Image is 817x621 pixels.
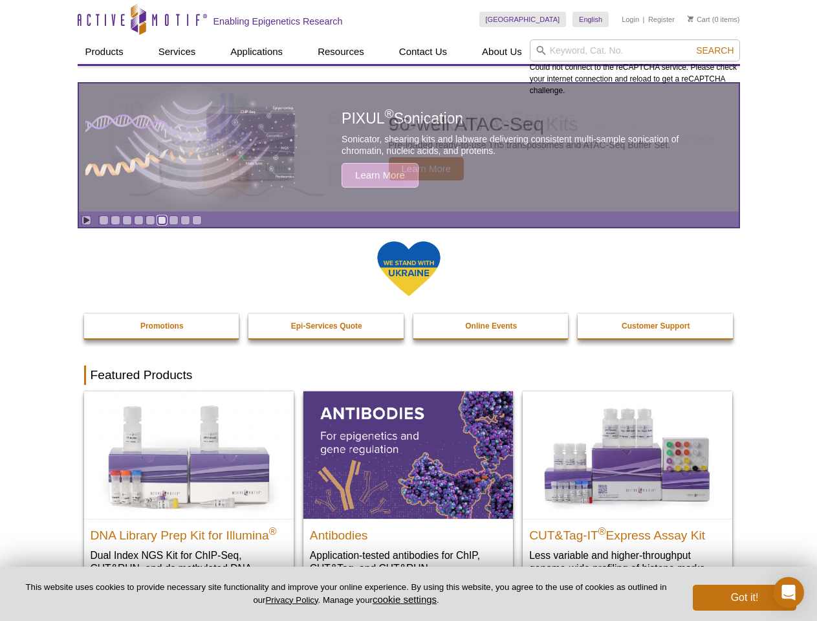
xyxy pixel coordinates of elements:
a: CUT&Tag-IT® Express Assay Kit CUT&Tag-IT®Express Assay Kit Less variable and higher-throughput ge... [523,391,732,587]
img: DNA Library Prep Kit for Illumina [84,391,294,518]
a: Go to slide 1 [99,215,109,225]
strong: Online Events [465,321,517,331]
a: Register [648,15,675,24]
strong: Customer Support [622,321,690,331]
p: Dual Index NGS Kit for ChIP-Seq, CUT&RUN, and ds methylated DNA assays. [91,549,287,588]
a: Cart [688,15,710,24]
h2: DNA Library Prep Kit for Illumina [91,523,287,542]
span: PIXUL Sonication [342,110,463,127]
span: Search [696,45,734,56]
a: Go to slide 5 [146,215,155,225]
strong: Epi-Services Quote [291,321,362,331]
img: We Stand With Ukraine [376,240,441,298]
article: PIXUL Sonication [79,83,739,212]
a: Epi-Services Quote [248,314,405,338]
a: Go to slide 7 [169,215,179,225]
li: | [643,12,645,27]
a: About Us [474,39,530,64]
button: Search [692,45,737,56]
a: [GEOGRAPHIC_DATA] [479,12,567,27]
h2: Featured Products [84,365,734,385]
p: This website uses cookies to provide necessary site functionality and improve your online experie... [21,582,671,606]
input: Keyword, Cat. No. [530,39,740,61]
img: CUT&Tag-IT® Express Assay Kit [523,391,732,518]
a: Privacy Policy [265,595,318,605]
a: English [572,12,609,27]
a: Go to slide 2 [111,215,120,225]
a: Go to slide 3 [122,215,132,225]
sup: ® [385,107,394,121]
strong: Promotions [140,321,184,331]
a: Go to slide 8 [180,215,190,225]
sup: ® [269,525,277,536]
p: Less variable and higher-throughput genome-wide profiling of histone marks​. [529,549,726,575]
a: Contact Us [391,39,455,64]
p: Application-tested antibodies for ChIP, CUT&Tag, and CUT&RUN. [310,549,507,575]
li: (0 items) [688,12,740,27]
a: Customer Support [578,314,734,338]
a: Go to slide 4 [134,215,144,225]
button: Got it! [693,585,796,611]
span: Learn More [342,163,419,188]
a: Online Events [413,314,570,338]
div: Could not connect to the reCAPTCHA service. Please check your internet connection and reload to g... [530,39,740,96]
img: PIXUL sonication [85,83,299,212]
a: Go to slide 9 [192,215,202,225]
button: cookie settings [373,594,437,605]
div: Open Intercom Messenger [773,577,804,608]
a: Go to slide 6 [157,215,167,225]
h2: Enabling Epigenetics Research [213,16,343,27]
a: DNA Library Prep Kit for Illumina DNA Library Prep Kit for Illumina® Dual Index NGS Kit for ChIP-... [84,391,294,600]
a: Applications [223,39,290,64]
a: Login [622,15,639,24]
h2: Antibodies [310,523,507,542]
h2: CUT&Tag-IT Express Assay Kit [529,523,726,542]
img: All Antibodies [303,391,513,518]
p: Sonicator, shearing kits and labware delivering consistent multi-sample sonication of chromatin, ... [342,133,709,157]
a: Services [151,39,204,64]
a: All Antibodies Antibodies Application-tested antibodies for ChIP, CUT&Tag, and CUT&RUN. [303,391,513,587]
img: Your Cart [688,16,693,22]
sup: ® [598,525,606,536]
a: Products [78,39,131,64]
a: Resources [310,39,372,64]
a: Toggle autoplay [82,215,91,225]
a: PIXUL sonication PIXUL®Sonication Sonicator, shearing kits and labware delivering consistent mult... [79,83,739,212]
a: Promotions [84,314,241,338]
